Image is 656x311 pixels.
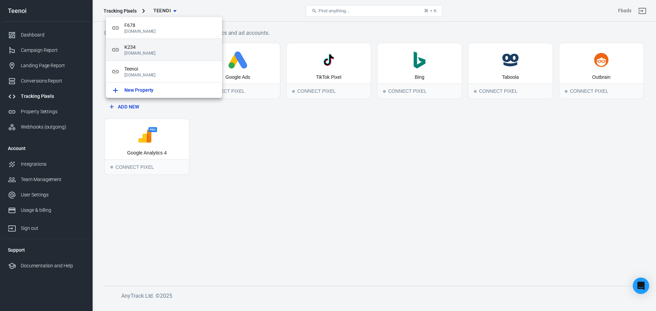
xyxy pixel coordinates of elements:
p: [DOMAIN_NAME] [124,73,217,77]
p: [DOMAIN_NAME] [124,29,217,34]
div: F678[DOMAIN_NAME] [106,17,222,39]
p: [DOMAIN_NAME] [124,51,217,56]
span: F678 [124,22,217,29]
div: K234[DOMAIN_NAME] [106,39,222,61]
div: Teenoi[DOMAIN_NAME] [106,61,222,83]
span: Teenoi [124,65,217,73]
div: Open Intercom Messenger [633,278,649,294]
span: K234 [124,44,217,51]
p: New Property [124,87,153,94]
a: New Property [106,83,222,98]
